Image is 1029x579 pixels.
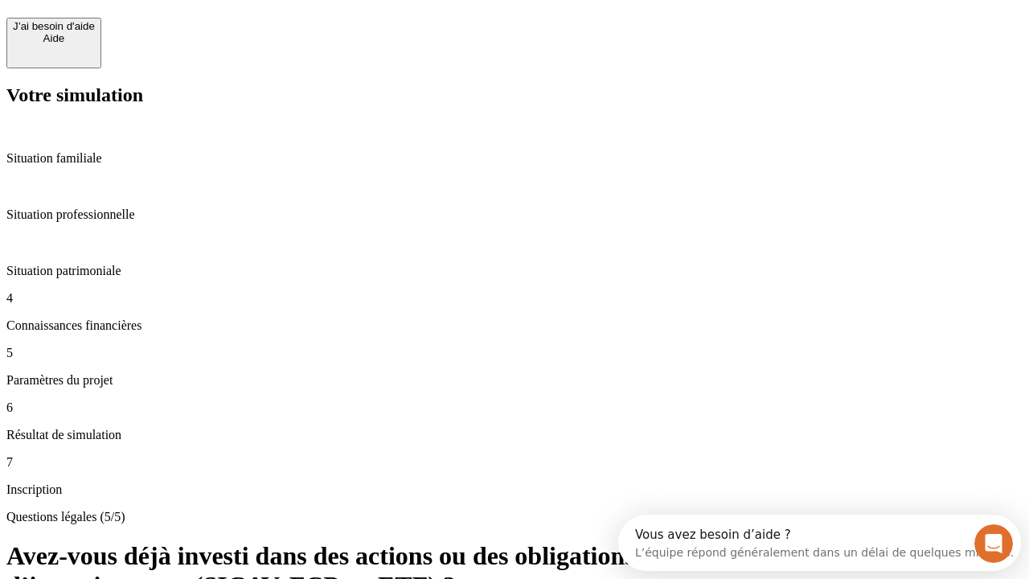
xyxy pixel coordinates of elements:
[17,27,396,43] div: L’équipe répond généralement dans un délai de quelques minutes.
[6,400,1023,415] p: 6
[6,455,1023,470] p: 7
[6,346,1023,360] p: 5
[6,291,1023,306] p: 4
[6,482,1023,497] p: Inscription
[6,151,1023,166] p: Situation familiale
[6,373,1023,388] p: Paramètres du projet
[13,32,95,44] div: Aide
[6,84,1023,106] h2: Votre simulation
[618,515,1021,571] iframe: Intercom live chat discovery launcher
[17,14,396,27] div: Vous avez besoin d’aide ?
[974,524,1013,563] iframe: Intercom live chat
[6,6,443,51] div: Ouvrir le Messenger Intercom
[6,318,1023,333] p: Connaissances financières
[6,207,1023,222] p: Situation professionnelle
[13,20,95,32] div: J’ai besoin d'aide
[6,264,1023,278] p: Situation patrimoniale
[6,18,101,68] button: J’ai besoin d'aideAide
[6,428,1023,442] p: Résultat de simulation
[6,510,1023,524] p: Questions légales (5/5)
